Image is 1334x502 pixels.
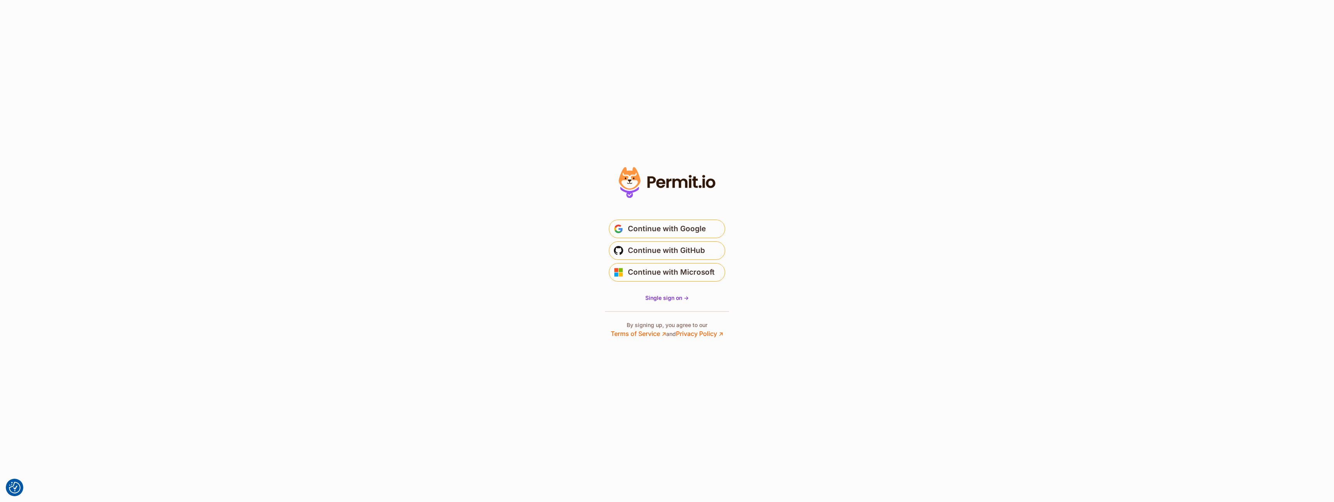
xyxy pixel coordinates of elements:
span: Continue with GitHub [628,244,705,257]
a: Terms of Service ↗ [611,330,666,338]
img: Revisit consent button [9,482,21,493]
span: Single sign on -> [645,294,689,301]
span: Continue with Microsoft [628,266,715,279]
a: Privacy Policy ↗ [676,330,723,338]
button: Continue with GitHub [609,241,725,260]
button: Continue with Google [609,220,725,238]
p: By signing up, you agree to our and [611,321,723,338]
button: Consent Preferences [9,482,21,493]
span: Continue with Google [628,223,706,235]
button: Continue with Microsoft [609,263,725,282]
a: Single sign on -> [645,294,689,302]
